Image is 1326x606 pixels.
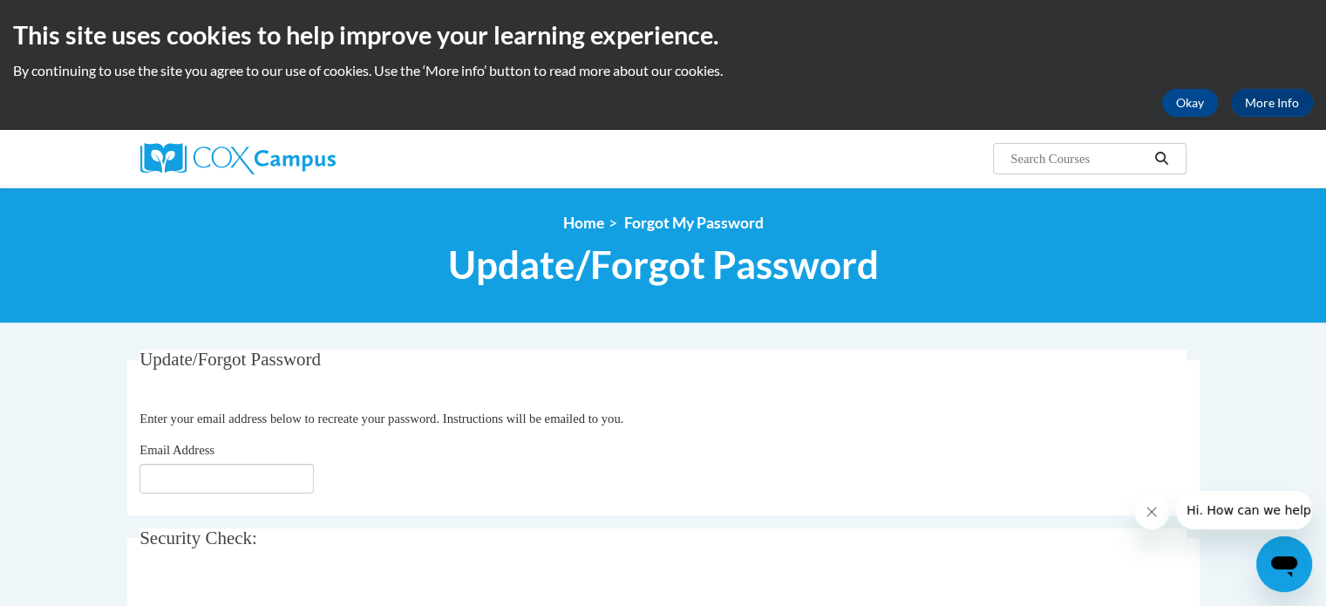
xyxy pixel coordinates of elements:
[1009,148,1148,169] input: Search Courses
[1148,148,1174,169] button: Search
[1231,89,1313,117] a: More Info
[139,412,623,426] span: Enter your email address below to recreate your password. Instructions will be emailed to you.
[13,17,1313,52] h2: This site uses cookies to help improve your learning experience.
[624,214,764,232] span: Forgot My Password
[139,443,214,457] span: Email Address
[563,214,604,232] a: Home
[139,464,314,494] input: Email
[448,242,879,288] span: Update/Forgot Password
[139,349,321,370] span: Update/Forgot Password
[13,61,1313,80] p: By continuing to use the site you agree to our use of cookies. Use the ‘More info’ button to read...
[10,12,141,26] span: Hi. How can we help?
[1134,494,1169,529] iframe: Close message
[1256,536,1312,592] iframe: Button to launch messaging window
[1162,89,1218,117] button: Okay
[140,143,336,174] img: Cox Campus
[139,528,257,548] span: Security Check:
[140,143,472,174] a: Cox Campus
[1176,491,1312,529] iframe: Message from company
